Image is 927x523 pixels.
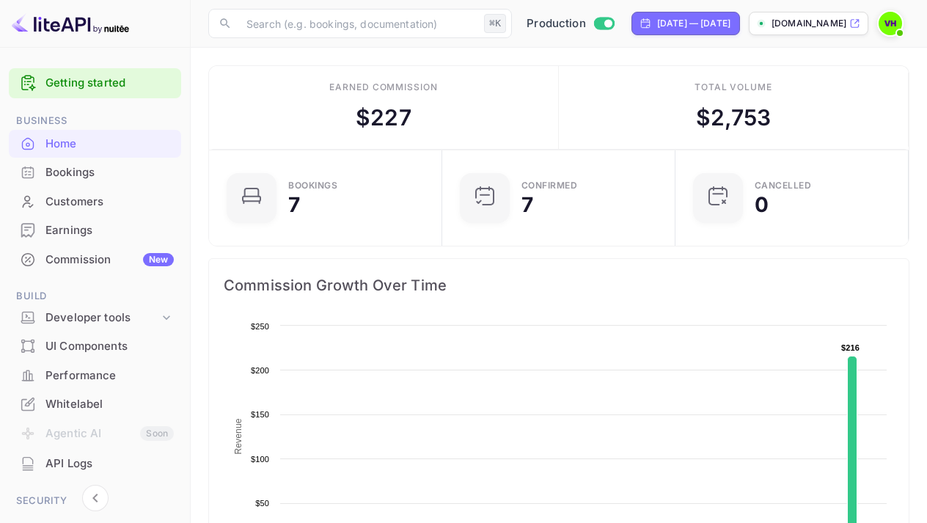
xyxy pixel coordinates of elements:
a: Home [9,130,181,157]
div: 7 [288,194,300,215]
div: Bookings [288,181,337,190]
div: Commission [45,252,174,268]
text: $250 [251,322,269,331]
a: UI Components [9,332,181,359]
div: CANCELLED [755,181,812,190]
a: Performance [9,362,181,389]
div: 7 [521,194,533,215]
span: Commission Growth Over Time [224,274,894,297]
div: Customers [45,194,174,211]
div: Earnings [9,216,181,245]
div: Whitelabel [45,396,174,413]
div: Performance [45,367,174,384]
a: Bookings [9,158,181,186]
div: [DATE] — [DATE] [657,17,730,30]
a: Customers [9,188,181,215]
text: $100 [251,455,269,464]
div: UI Components [45,338,174,355]
div: Bookings [9,158,181,187]
div: Home [9,130,181,158]
div: Total volume [695,81,773,94]
img: VIPrates Hotel-rez.com [879,12,902,35]
a: Earnings [9,216,181,244]
div: Developer tools [45,310,159,326]
div: $ 227 [356,101,411,134]
div: Earnings [45,222,174,239]
p: [DOMAIN_NAME] [772,17,846,30]
div: Confirmed [521,181,578,190]
div: Earned commission [329,81,438,94]
a: CommissionNew [9,246,181,273]
div: Home [45,136,174,153]
div: CommissionNew [9,246,181,274]
div: New [143,253,174,266]
text: $150 [251,410,269,419]
span: Security [9,493,181,509]
span: Production [527,15,586,32]
div: Performance [9,362,181,390]
div: ⌘K [484,14,506,33]
span: Build [9,288,181,304]
div: 0 [755,194,769,215]
div: Getting started [9,68,181,98]
span: Business [9,113,181,129]
div: Whitelabel [9,390,181,419]
a: Getting started [45,75,174,92]
div: $ 2,753 [696,101,772,134]
a: API Logs [9,450,181,477]
img: LiteAPI logo [12,12,129,35]
text: Revenue [233,418,243,454]
text: $216 [841,343,860,352]
div: API Logs [45,456,174,472]
text: $200 [251,366,269,375]
button: Collapse navigation [82,485,109,511]
div: UI Components [9,332,181,361]
a: Whitelabel [9,390,181,417]
div: Customers [9,188,181,216]
div: Switch to Sandbox mode [521,15,620,32]
text: $50 [255,499,269,508]
div: Developer tools [9,305,181,331]
div: Bookings [45,164,174,181]
div: API Logs [9,450,181,478]
input: Search (e.g. bookings, documentation) [238,9,478,38]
